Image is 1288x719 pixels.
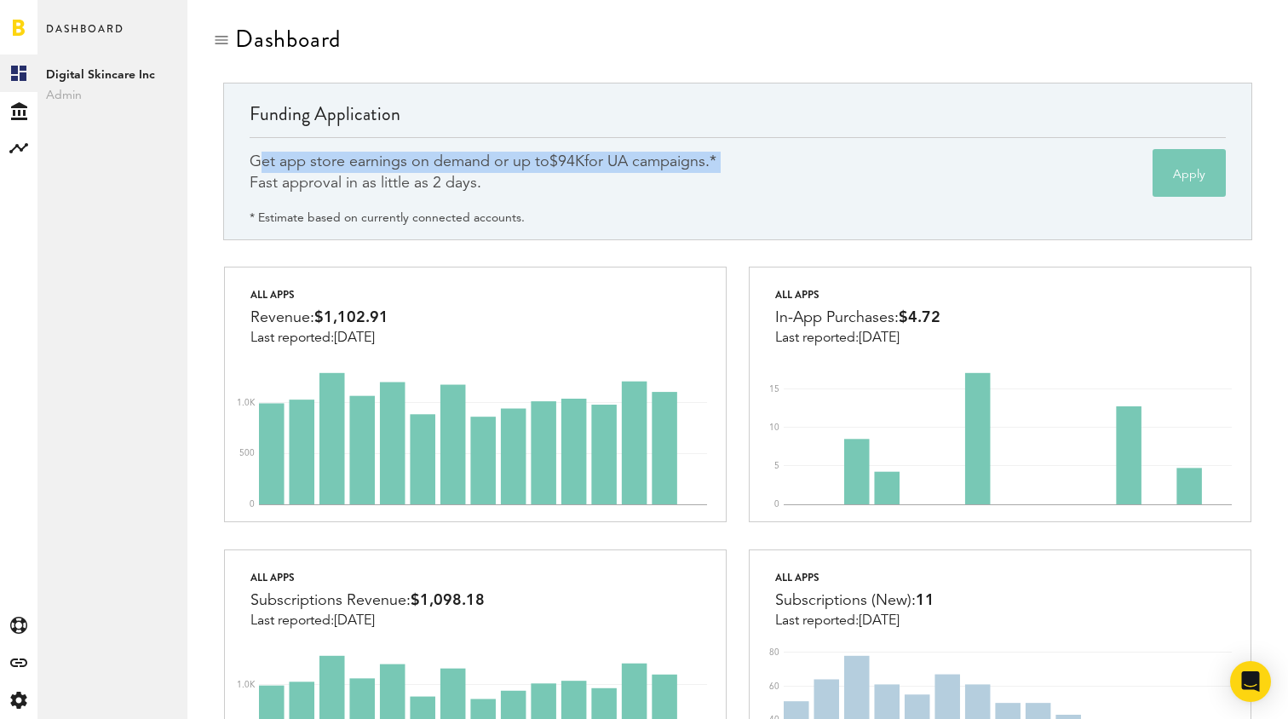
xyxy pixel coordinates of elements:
div: All apps [250,285,388,305]
div: All apps [775,567,934,588]
span: Admin [46,85,179,106]
span: Digital Skincare Inc [46,65,179,85]
span: [DATE] [859,614,900,628]
div: Subscriptions (New): [775,588,934,613]
div: All apps [250,567,485,588]
span: $1,102.91 [314,310,388,325]
text: 1.0K [237,681,256,689]
span: 11 [916,593,934,608]
span: [DATE] [859,331,900,345]
div: Open Intercom Messenger [1230,661,1271,702]
text: 500 [239,449,255,457]
div: Last reported: [250,331,388,346]
span: Support [124,12,186,27]
text: 80 [769,648,779,657]
span: $94K [549,154,584,170]
div: Last reported: [775,331,940,346]
text: 5 [774,462,779,470]
span: $1,098.18 [411,593,485,608]
text: 1.0K [237,399,256,407]
span: [DATE] [334,614,375,628]
div: Funding Application [250,101,1225,137]
span: $4.72 [899,310,940,325]
div: Subscriptions Revenue: [250,588,485,613]
text: 0 [774,500,779,509]
text: 0 [250,500,255,509]
span: [DATE] [334,331,375,345]
div: Dashboard [235,26,341,53]
text: 15 [769,385,779,394]
div: Last reported: [250,613,485,629]
button: Apply [1153,149,1226,197]
div: * Estimate based on currently connected accounts. [250,208,525,228]
div: Revenue: [250,305,388,331]
span: Dashboard [46,19,124,55]
div: In-App Purchases: [775,305,940,331]
text: 60 [769,682,779,691]
div: Get app store earnings on demand or up to for UA campaigns.* Fast approval in as little as 2 days. [250,152,716,194]
div: Last reported: [775,613,934,629]
div: All apps [775,285,940,305]
text: 10 [769,423,779,432]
